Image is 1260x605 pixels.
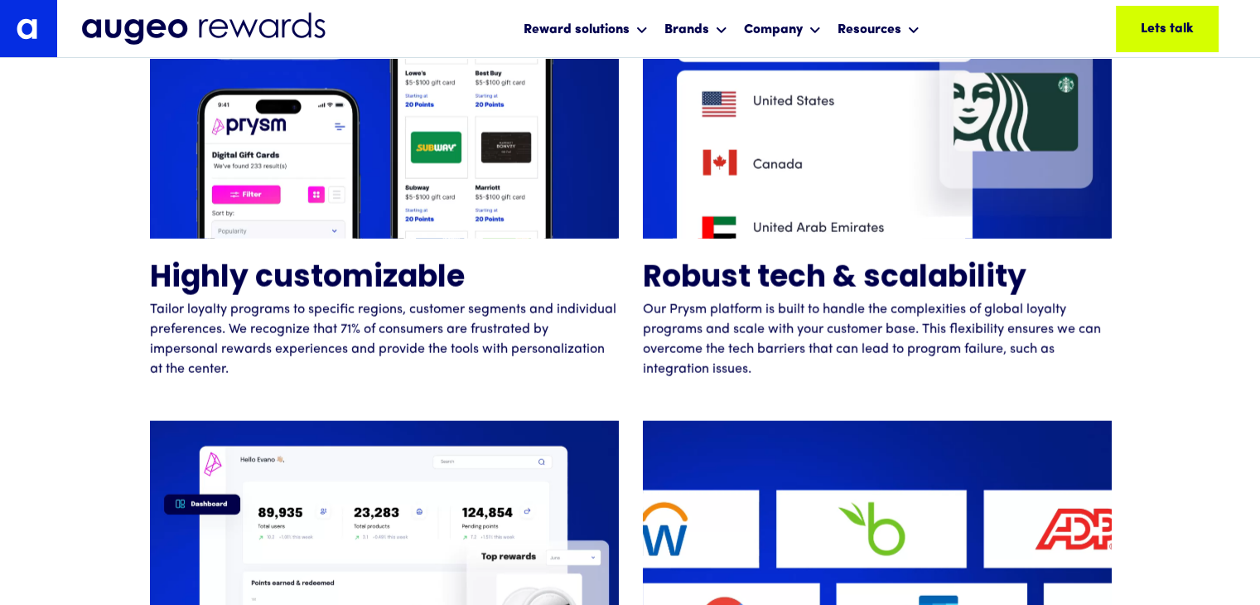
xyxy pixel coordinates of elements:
[150,264,618,297] h4: Highly customizable
[744,20,803,40] div: Company
[1116,6,1219,52] a: Lets talk
[838,20,901,40] div: Resources
[660,7,731,51] div: Brands
[150,300,618,380] p: Tailor loyalty programs to specific regions, customer segments and individual preferences. We rec...
[643,264,1111,297] h4: Robust tech & scalability
[833,7,924,51] div: Resources
[524,20,630,40] div: Reward solutions
[643,300,1111,380] p: Our Prysm platform is built to handle the complexities of global loyalty programs and scale with ...
[519,7,652,51] div: Reward solutions
[664,20,709,40] div: Brands
[740,7,825,51] div: Company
